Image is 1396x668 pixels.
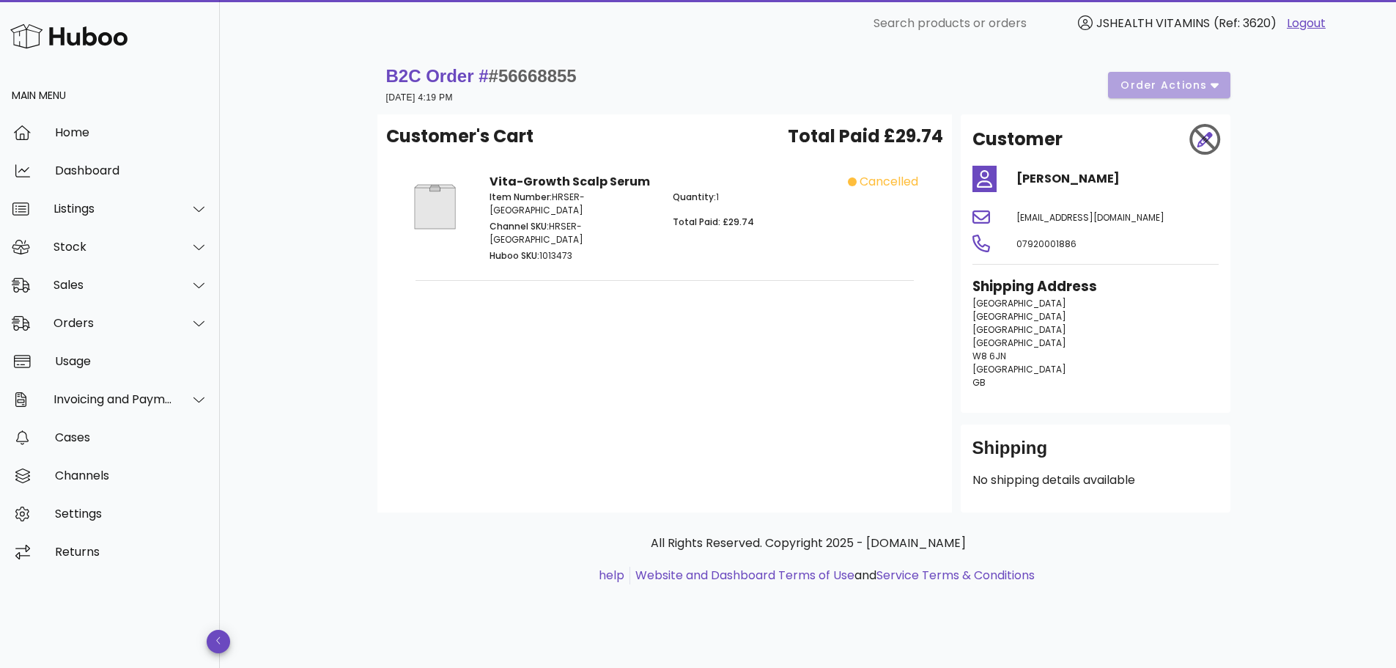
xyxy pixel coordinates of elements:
[635,567,854,584] a: Website and Dashboard Terms of Use
[1016,170,1219,188] h4: [PERSON_NAME]
[673,191,716,203] span: Quantity:
[490,220,656,246] p: HRSER-[GEOGRAPHIC_DATA]
[53,202,173,216] div: Listings
[972,337,1066,349] span: [GEOGRAPHIC_DATA]
[55,164,208,177] div: Dashboard
[53,316,173,330] div: Orders
[1016,238,1076,250] span: 07920001886
[673,216,754,228] span: Total Paid: £29.74
[788,123,943,150] span: Total Paid £29.74
[972,376,986,389] span: GB
[599,567,624,584] a: help
[53,278,173,292] div: Sales
[490,173,650,190] strong: Vita-Growth Scalp Serum
[489,66,577,86] span: #56668855
[55,507,208,521] div: Settings
[972,310,1066,323] span: [GEOGRAPHIC_DATA]
[386,66,577,86] strong: B2C Order #
[490,249,539,262] span: Huboo SKU:
[673,191,839,204] p: 1
[1096,15,1210,32] span: JSHEALTH VITAMINS
[386,123,533,150] span: Customer's Cart
[876,567,1035,584] a: Service Terms & Conditions
[389,535,1227,552] p: All Rights Reserved. Copyright 2025 - [DOMAIN_NAME]
[55,430,208,444] div: Cases
[10,21,128,52] img: Huboo Logo
[972,363,1066,375] span: [GEOGRAPHIC_DATA]
[55,354,208,368] div: Usage
[972,126,1063,153] h2: Customer
[55,125,208,139] div: Home
[972,436,1219,471] div: Shipping
[53,240,173,254] div: Stock
[55,545,208,559] div: Returns
[55,469,208,482] div: Channels
[53,392,173,406] div: Invoicing and Payments
[490,191,656,217] p: HRSER-[GEOGRAPHIC_DATA]
[1016,211,1164,224] span: [EMAIL_ADDRESS][DOMAIN_NAME]
[972,323,1066,336] span: [GEOGRAPHIC_DATA]
[972,276,1219,297] h3: Shipping Address
[972,471,1219,489] p: No shipping details available
[860,173,918,191] span: cancelled
[398,173,472,241] img: Product Image
[630,567,1035,584] li: and
[386,92,453,103] small: [DATE] 4:19 PM
[972,350,1006,362] span: W8 6JN
[1287,15,1326,32] a: Logout
[972,297,1066,309] span: [GEOGRAPHIC_DATA]
[490,220,549,232] span: Channel SKU:
[1214,15,1277,32] span: (Ref: 3620)
[490,191,552,203] span: Item Number:
[490,249,656,263] p: 1013473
